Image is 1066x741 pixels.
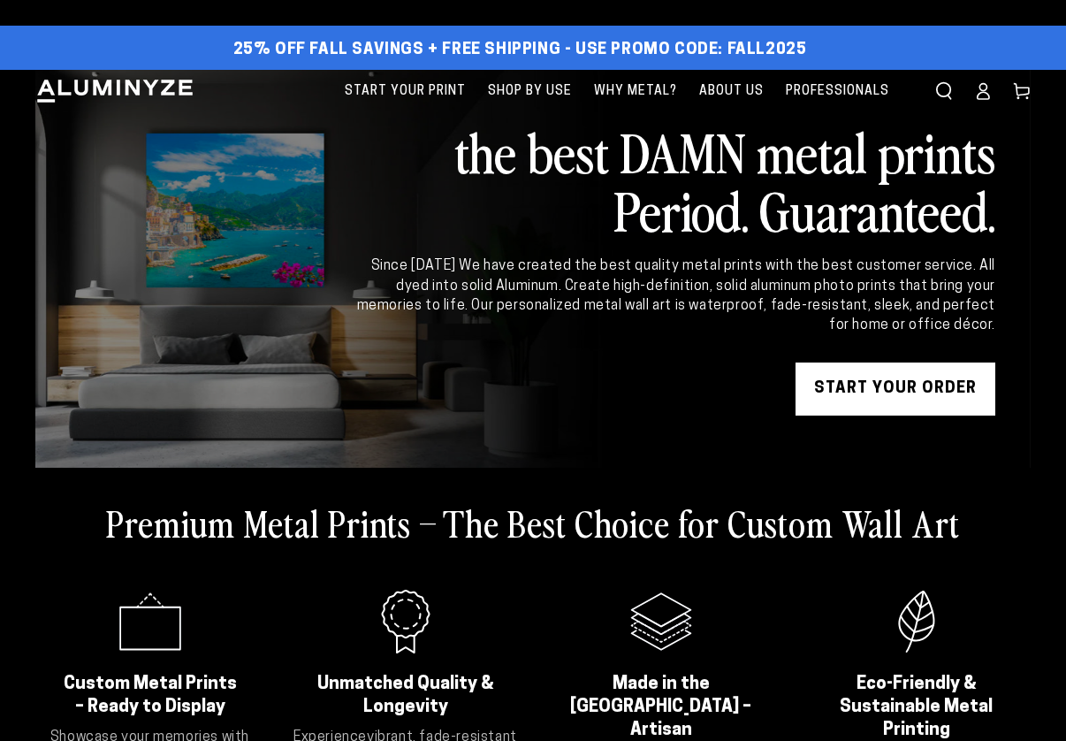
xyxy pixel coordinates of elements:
[313,673,498,719] h2: Unmatched Quality & Longevity
[585,70,686,113] a: Why Metal?
[690,70,773,113] a: About Us
[786,80,889,103] span: Professionals
[479,70,581,113] a: Shop By Use
[354,256,995,336] div: Since [DATE] We have created the best quality metal prints with the best customer service. All dy...
[354,122,995,239] h2: the best DAMN metal prints Period. Guaranteed.
[106,500,960,546] h2: Premium Metal Prints – The Best Choice for Custom Wall Art
[777,70,898,113] a: Professionals
[594,80,677,103] span: Why Metal?
[925,72,963,111] summary: Search our site
[336,70,475,113] a: Start Your Print
[57,673,242,719] h2: Custom Metal Prints – Ready to Display
[345,80,466,103] span: Start Your Print
[488,80,572,103] span: Shop By Use
[35,78,194,104] img: Aluminyze
[699,80,764,103] span: About Us
[796,363,995,416] a: START YOUR Order
[233,41,807,60] span: 25% off FALL Savings + Free Shipping - Use Promo Code: FALL2025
